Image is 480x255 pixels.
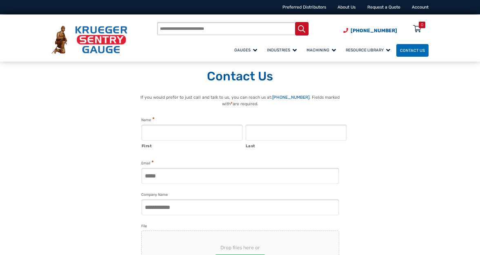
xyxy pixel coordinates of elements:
span: Contact Us [400,48,425,53]
label: Email [141,160,154,166]
span: [PHONE_NUMBER] [351,28,397,33]
a: Preferred Distributors [282,4,326,10]
a: Contact Us [396,44,429,57]
a: Gauges [231,43,263,57]
a: Request a Quote [367,4,400,10]
label: Last [246,141,347,149]
div: 0 [421,22,423,28]
h1: Contact Us [51,69,429,84]
a: Resource Library [342,43,396,57]
p: If you would prefer to just call and talk to us, you can reach us at: . Fields marked with are re... [133,94,347,107]
span: Gauges [234,48,257,52]
span: Machining [307,48,336,52]
label: File [141,223,147,229]
a: Industries [263,43,303,57]
span: Resource Library [346,48,390,52]
a: Phone Number (920) 434-8860 [343,27,397,34]
a: About Us [338,4,356,10]
a: Account [412,4,429,10]
img: Krueger Sentry Gauge [51,26,127,54]
span: Drop files here or [155,244,326,251]
label: First [142,141,243,149]
span: Industries [267,48,297,52]
a: Machining [303,43,342,57]
legend: Name [141,116,155,123]
label: Company Name [141,192,168,198]
a: [PHONE_NUMBER] [272,95,309,100]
